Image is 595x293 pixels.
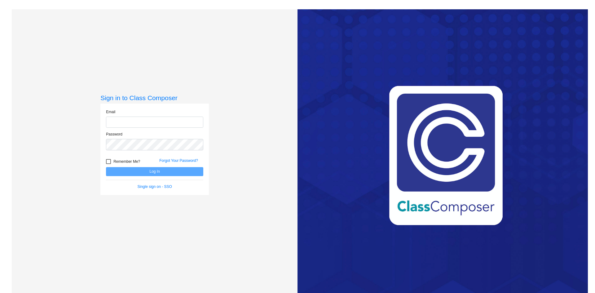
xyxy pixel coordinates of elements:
[138,184,172,189] a: Single sign on - SSO
[159,158,198,163] a: Forgot Your Password?
[106,109,115,115] label: Email
[113,158,140,165] span: Remember Me?
[106,131,122,137] label: Password
[106,167,203,176] button: Log In
[100,94,209,102] h3: Sign in to Class Composer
